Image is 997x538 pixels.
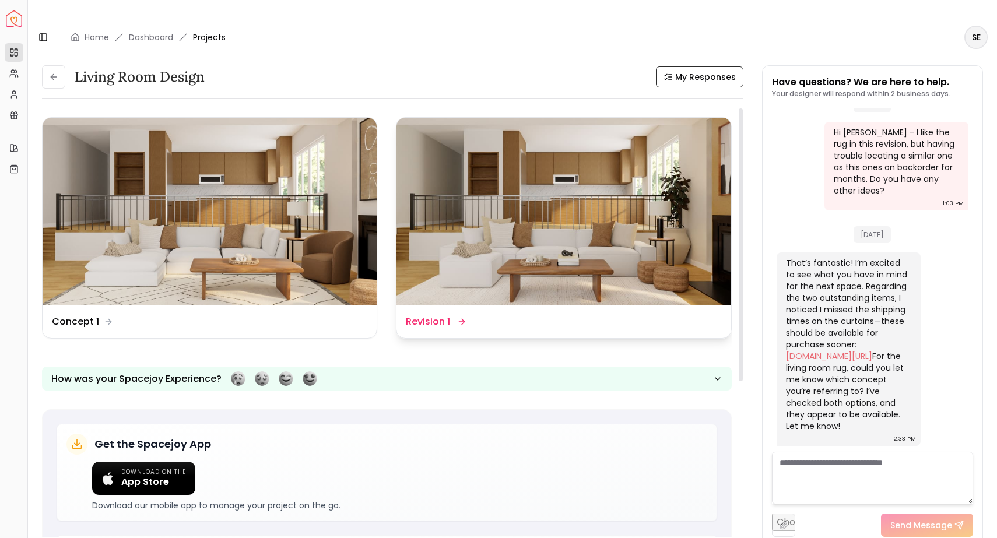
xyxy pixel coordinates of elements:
h3: Living Room Design [75,68,205,86]
img: Spacejoy Logo [6,10,22,27]
span: My Responses [675,71,736,83]
span: Download on the [121,469,186,476]
button: SE [964,26,988,49]
div: That’s fantastic! I’m excited to see what you have in mind for the next space. Regarding the two ... [786,257,909,432]
span: [DATE] [854,226,891,243]
a: Dashboard [129,31,173,43]
div: Hi [PERSON_NAME] - I like the rug in this revision, but having trouble locating a similar one as ... [834,126,957,196]
img: Apple logo [101,472,114,485]
button: My Responses [656,66,743,87]
button: How was your Spacejoy Experience?Feeling terribleFeeling badFeeling goodFeeling awesome [42,367,732,391]
span: Projects [193,31,226,43]
a: Revision 1Revision 1 [396,117,731,339]
a: Download on the App Store [92,462,195,495]
a: [DOMAIN_NAME][URL] [786,350,872,362]
a: Spacejoy [6,10,22,27]
a: Home [85,31,109,43]
p: How was your Spacejoy Experience? [51,372,222,386]
div: 1:03 PM [943,198,964,209]
p: Have questions? We are here to help. [772,75,950,89]
dd: Concept 1 [52,315,99,329]
img: Concept 1 [43,118,377,305]
div: 2:33 PM [894,433,916,445]
nav: breadcrumb [71,31,226,43]
img: Revision 1 [396,118,731,305]
a: Concept 1Concept 1 [42,117,377,339]
h5: Get the Spacejoy App [94,436,211,452]
span: App Store [121,476,186,488]
p: Your designer will respond within 2 business days. [772,89,950,99]
p: Download our mobile app to manage your project on the go. [92,500,707,511]
dd: Revision 1 [406,315,450,329]
span: SE [966,27,987,48]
